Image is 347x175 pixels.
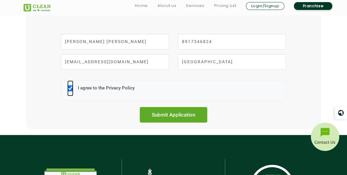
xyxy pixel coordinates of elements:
input: Submit Application [140,107,207,123]
input: Phone Number* [178,34,286,49]
a: Home [135,2,148,9]
img: UClean Laundry and Dry Cleaning [24,4,51,11]
a: About us [158,2,176,9]
img: contact-btn [310,123,340,153]
a: Franchise [294,2,332,10]
input: Name* [61,34,169,49]
input: City* [178,54,286,70]
a: Services [186,2,204,9]
label: I agree to the Privacy Policy [76,85,135,96]
a: Login/Signup [246,2,284,10]
a: Pricing List [214,2,236,9]
input: Email Id* [61,54,169,70]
